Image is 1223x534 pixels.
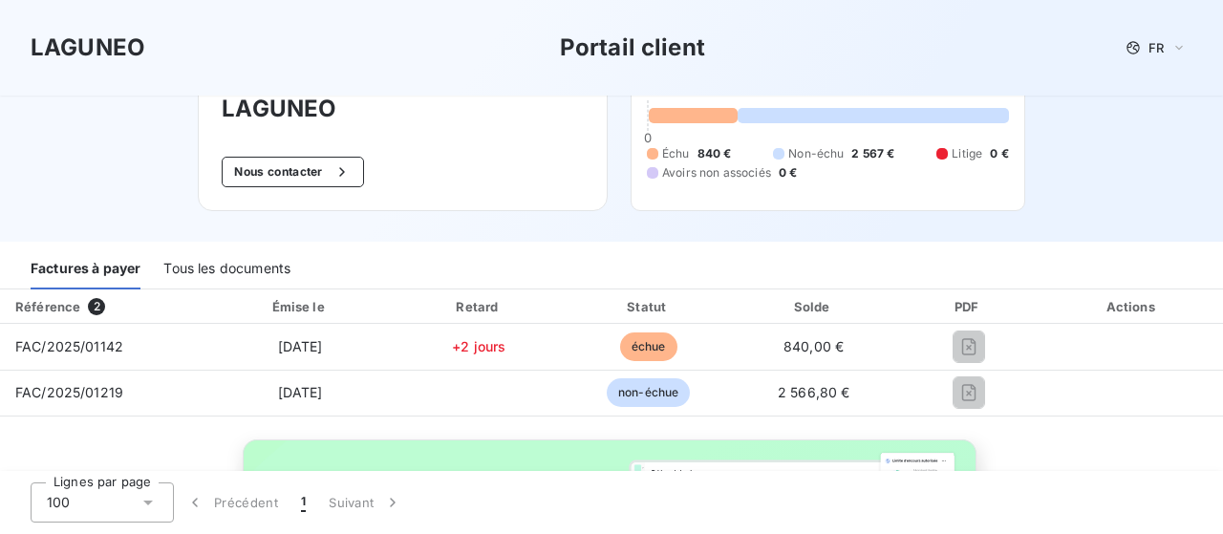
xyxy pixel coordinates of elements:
[990,145,1008,162] span: 0 €
[788,145,844,162] span: Non-échu
[952,145,982,162] span: Litige
[290,482,317,523] button: 1
[317,482,414,523] button: Suivant
[560,31,705,65] h3: Portail client
[88,298,105,315] span: 2
[163,249,290,289] div: Tous les documents
[783,338,844,354] span: 840,00 €
[569,297,728,316] div: Statut
[778,384,850,400] span: 2 566,80 €
[644,130,652,145] span: 0
[31,249,140,289] div: Factures à payer
[210,297,389,316] div: Émise le
[851,145,894,162] span: 2 567 €
[15,299,80,314] div: Référence
[47,493,70,512] span: 100
[662,164,771,182] span: Avoirs non associés
[607,378,690,407] span: non-échue
[15,338,123,354] span: FAC/2025/01142
[779,164,797,182] span: 0 €
[397,297,561,316] div: Retard
[31,31,145,65] h3: LAGUNEO
[736,297,891,316] div: Solde
[222,92,584,126] h3: LAGUNEO
[15,384,123,400] span: FAC/2025/01219
[620,332,677,361] span: échue
[222,157,363,187] button: Nous contacter
[452,338,505,354] span: +2 jours
[1148,40,1164,55] span: FR
[301,493,306,512] span: 1
[174,482,290,523] button: Précédent
[1046,297,1219,316] div: Actions
[697,145,732,162] span: 840 €
[899,297,1039,316] div: PDF
[662,145,690,162] span: Échu
[278,338,323,354] span: [DATE]
[278,384,323,400] span: [DATE]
